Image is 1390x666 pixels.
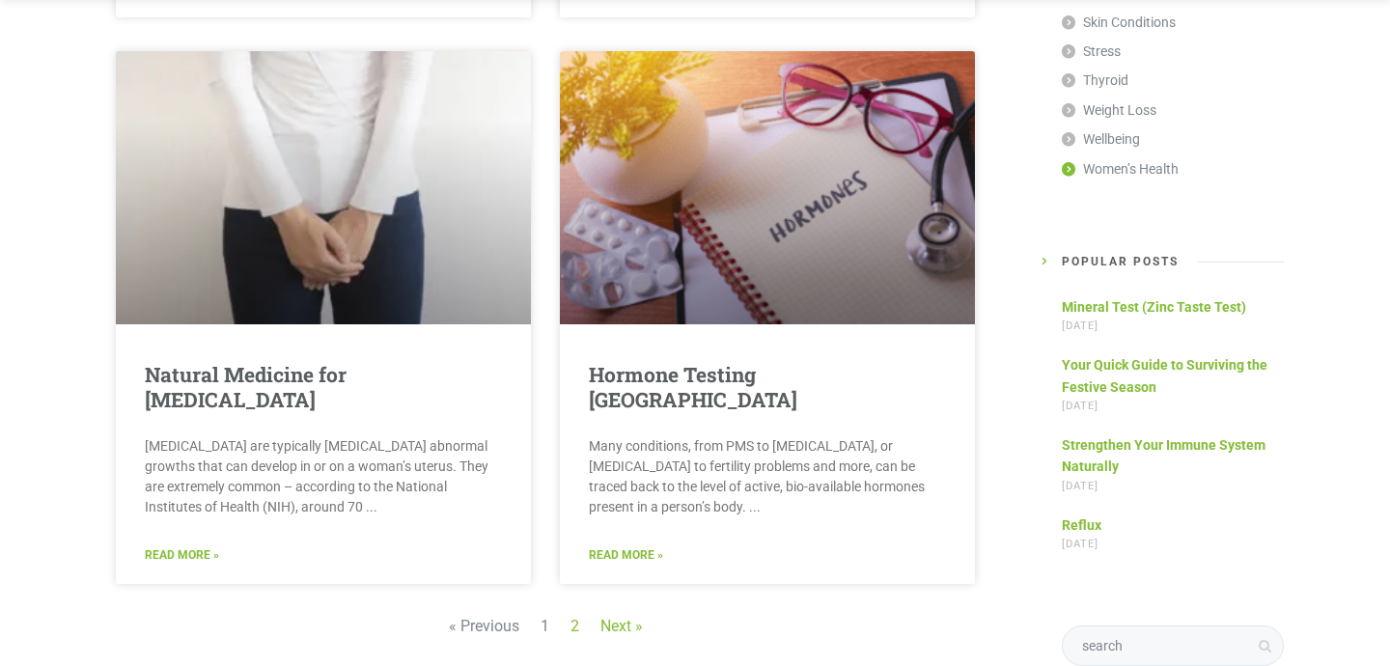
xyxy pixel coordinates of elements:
[570,617,579,635] a: 2
[1062,66,1128,95] a: Thyroid
[1062,357,1267,394] a: Your Quick Guide to Surviving the Festive Season
[1062,478,1284,495] span: [DATE]
[600,617,643,635] a: Next »
[1062,96,1156,125] a: Weight Loss
[1062,125,1140,153] a: Wellbeing
[449,617,519,635] span: « Previous
[1042,256,1284,282] h5: Popular Posts
[1062,625,1284,666] input: search
[1062,8,1176,37] a: Skin Conditions
[145,436,502,517] p: [MEDICAL_DATA] are typically [MEDICAL_DATA] abnormal growths that can develop in or on a woman’s ...
[541,617,549,635] span: 1
[1062,398,1284,415] span: [DATE]
[1062,536,1284,553] span: [DATE]
[116,51,531,325] a: Natural Medicine for Fibroids
[1062,437,1265,474] a: Strengthen Your Immune System Naturally
[589,361,797,412] a: Hormone Testing [GEOGRAPHIC_DATA]
[145,546,219,565] a: Read More »
[1062,37,1121,66] a: Stress
[1062,154,1179,183] a: Women’s Health
[1062,318,1284,335] span: [DATE]
[560,51,975,325] a: Naturopath Hormone Treatmenet
[1062,299,1246,315] a: Mineral Test (Zinc Taste Test)
[589,436,946,517] p: Many conditions, from PMS to [MEDICAL_DATA], or [MEDICAL_DATA] to fertility problems and more, ca...
[589,546,663,565] a: Read More »
[145,361,347,412] a: Natural Medicine for [MEDICAL_DATA]
[1062,517,1101,533] a: Reflux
